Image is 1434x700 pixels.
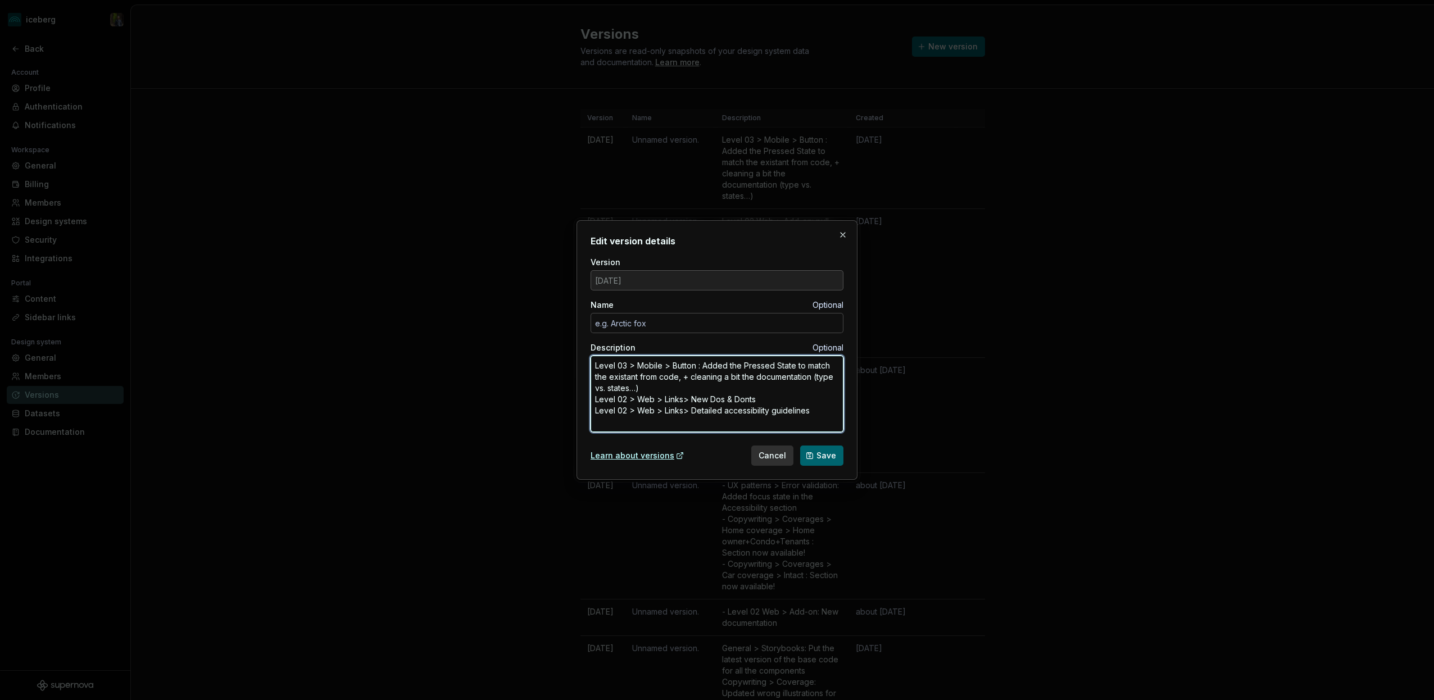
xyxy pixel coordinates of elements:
[813,343,843,352] span: Optional
[591,234,843,248] h2: Edit version details
[751,446,793,466] button: Cancel
[591,450,684,461] a: Learn about versions
[591,313,843,333] input: e.g. Arctic fox
[816,450,836,461] span: Save
[813,300,843,310] span: Optional
[591,342,636,353] label: Description
[591,356,843,432] textarea: Level 03 > Mobile > Button : Added the Pressed State to match the existant from code, + cleaning ...
[759,450,786,461] span: Cancel
[591,299,614,311] label: Name
[800,446,843,466] button: Save
[591,257,620,268] label: Version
